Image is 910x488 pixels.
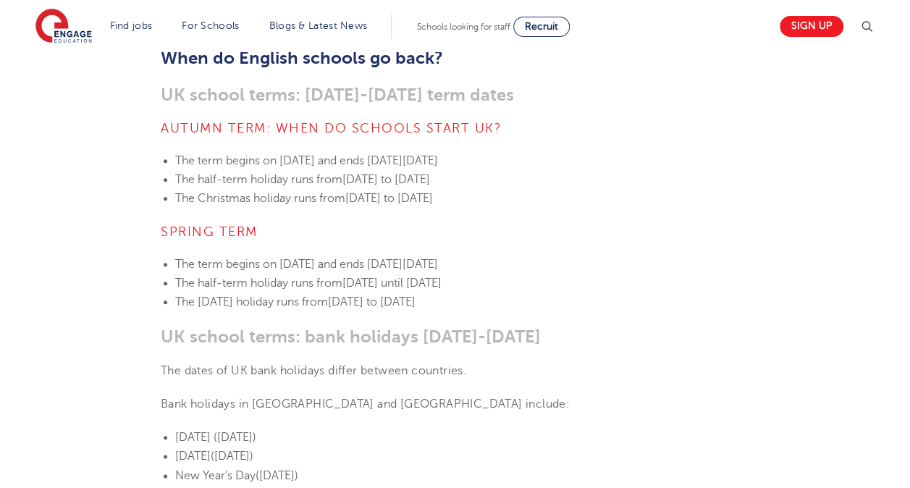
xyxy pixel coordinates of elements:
[161,364,466,377] span: The dates of UK bank holidays differ between countries.
[161,121,502,135] span: Autumn term: When do schools start UK?
[175,469,256,482] span: New Year’s Day
[175,154,277,167] span: The term begins on
[525,21,558,32] span: Recruit
[175,173,342,186] span: The half-term holiday runs from
[342,173,430,186] span: [DATE] to [DATE]
[279,258,438,271] span: [DATE] and ends [DATE][DATE]
[256,469,298,482] span: ([DATE])
[175,192,345,205] span: The Christmas holiday runs from
[35,9,92,45] img: Engage Education
[328,295,416,308] span: [DATE] to [DATE]
[175,277,342,290] span: The half-term holiday runs from
[182,20,239,31] a: For Schools
[513,17,570,37] a: Recruit
[211,450,253,463] span: ([DATE])
[780,16,843,37] a: Sign up
[417,22,510,32] span: Schools looking for staff
[214,431,256,444] span: ([DATE])
[269,20,368,31] a: Blogs & Latest News
[161,46,749,70] h2: When do English schools go back?
[161,327,541,347] span: UK school terms: bank holidays [DATE]-[DATE]
[161,397,570,411] span: Bank holidays in [GEOGRAPHIC_DATA] and [GEOGRAPHIC_DATA] include:
[345,192,433,205] span: [DATE] to [DATE]
[175,450,211,463] span: [DATE]
[279,154,438,167] span: [DATE] and ends [DATE][DATE]
[175,258,277,271] span: The term begins on
[175,295,328,308] span: The [DATE] holiday runs from
[161,224,258,239] span: Spring term
[110,20,153,31] a: Find jobs
[175,431,211,444] span: [DATE]
[161,85,514,105] span: UK school terms: [DATE]-[DATE] term dates
[342,277,442,290] span: [DATE] until [DATE]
